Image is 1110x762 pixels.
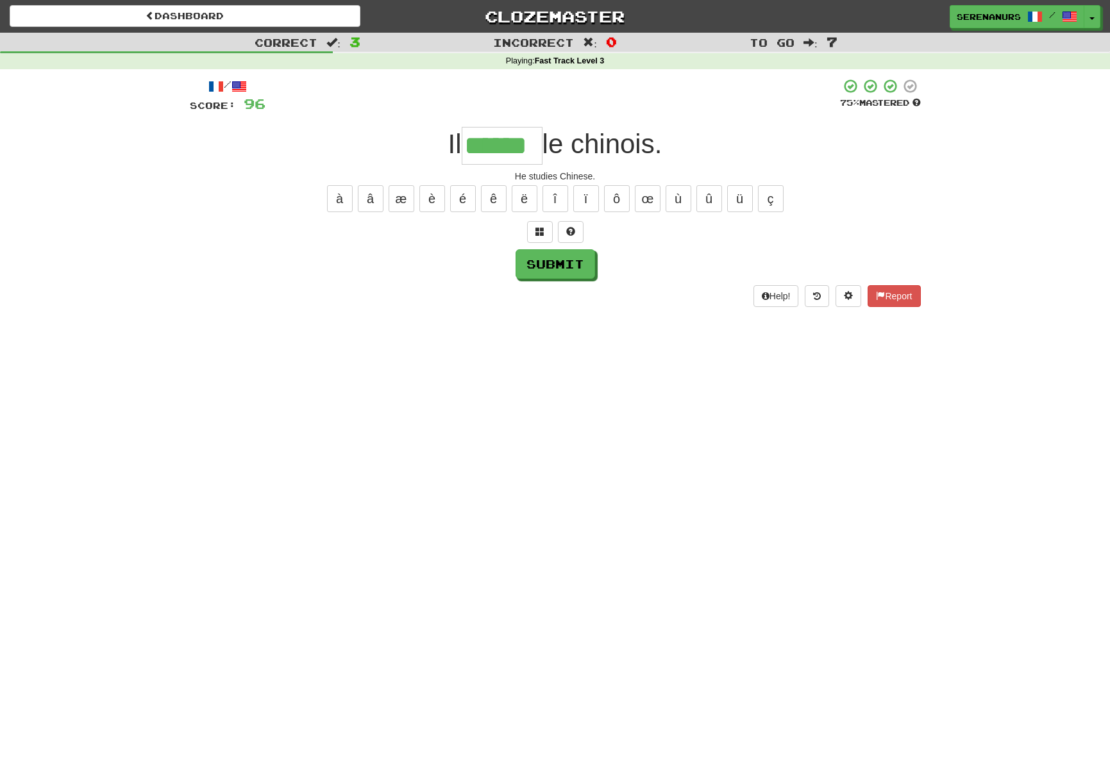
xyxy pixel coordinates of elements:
[349,34,360,49] span: 3
[635,185,660,212] button: œ
[380,5,730,28] a: Clozemaster
[190,100,236,111] span: Score:
[604,185,630,212] button: ô
[389,185,414,212] button: æ
[840,97,921,109] div: Mastered
[527,221,553,243] button: Switch sentence to multiple choice alt+p
[1049,10,1055,19] span: /
[950,5,1084,28] a: SerenaNurs /
[542,185,568,212] button: î
[535,56,605,65] strong: Fast Track Level 3
[419,185,445,212] button: è
[750,36,795,49] span: To go
[244,95,265,112] span: 96
[868,285,920,307] button: Report
[450,185,476,212] button: é
[666,185,691,212] button: ù
[827,34,837,49] span: 7
[327,185,353,212] button: à
[727,185,753,212] button: ü
[606,34,617,49] span: 0
[481,185,507,212] button: ê
[805,285,829,307] button: Round history (alt+y)
[840,97,859,108] span: 75 %
[190,170,921,183] div: He studies Chinese.
[190,78,265,94] div: /
[583,37,597,48] span: :
[696,185,722,212] button: û
[573,185,599,212] button: ï
[758,185,784,212] button: ç
[358,185,383,212] button: â
[558,221,584,243] button: Single letter hint - you only get 1 per sentence and score half the points! alt+h
[493,36,574,49] span: Incorrect
[753,285,799,307] button: Help!
[448,129,462,159] span: Il
[512,185,537,212] button: ë
[957,11,1021,22] span: SerenaNurs
[542,129,662,159] span: le chinois.
[326,37,341,48] span: :
[516,249,595,279] button: Submit
[803,37,818,48] span: :
[10,5,360,27] a: Dashboard
[255,36,317,49] span: Correct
